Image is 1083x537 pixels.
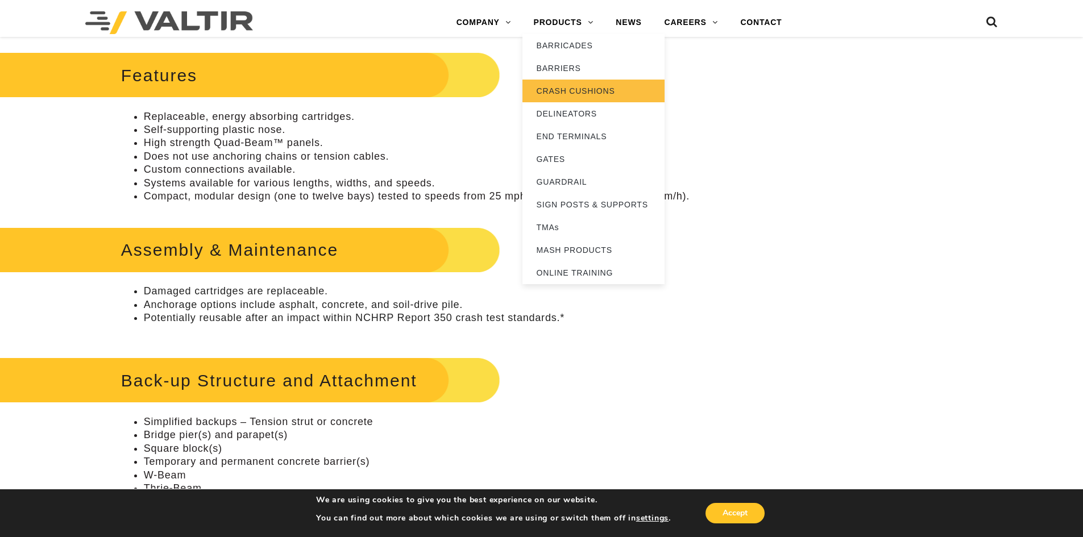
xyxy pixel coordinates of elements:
[522,57,665,80] a: BARRIERS
[144,455,691,468] li: Temporary and permanent concrete barrier(s)
[445,11,522,34] a: COMPANY
[144,298,691,311] li: Anchorage options include asphalt, concrete, and soil-drive pile.
[316,513,671,523] p: You can find out more about which cookies we are using or switch them off in .
[316,495,671,505] p: We are using cookies to give you the best experience on our website.
[522,80,665,102] a: CRASH CUSHIONS
[729,11,793,34] a: CONTACT
[604,11,653,34] a: NEWS
[522,193,665,216] a: SIGN POSTS & SUPPORTS
[144,469,691,482] li: W-Beam
[522,102,665,125] a: DELINEATORS
[636,513,669,523] button: settings
[144,311,691,324] li: Potentially reusable after an impact within NCHRP Report 350 crash test standards.*
[144,415,691,428] li: Simplified backups – Tension strut or concrete
[144,123,691,136] li: Self-supporting plastic nose.
[144,163,691,176] li: Custom connections available.
[706,503,765,523] button: Accept
[85,11,253,34] img: Valtir
[144,442,691,455] li: Square block(s)
[144,150,691,163] li: Does not use anchoring chains or tension cables.
[144,136,691,149] li: High strength Quad-Beam™ panels.
[522,34,665,57] a: BARRICADES
[522,239,665,261] a: MASH PRODUCTS
[522,125,665,148] a: END TERMINALS
[144,190,691,203] li: Compact, modular design (one to twelve bays) tested to speeds from 25 mph (40 km/h) to 75 mph (12...
[522,261,665,284] a: ONLINE TRAINING
[144,110,691,123] li: Replaceable, energy absorbing cartridges.
[653,11,729,34] a: CAREERS
[144,285,691,298] li: Damaged cartridges are replaceable.
[522,11,605,34] a: PRODUCTS
[144,428,691,442] li: Bridge pier(s) and parapet(s)
[522,170,665,193] a: GUARDRAIL
[144,482,691,495] li: Thrie-Beam
[522,216,665,239] a: TMAs
[522,148,665,170] a: GATES
[144,177,691,190] li: Systems available for various lengths, widths, and speeds.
